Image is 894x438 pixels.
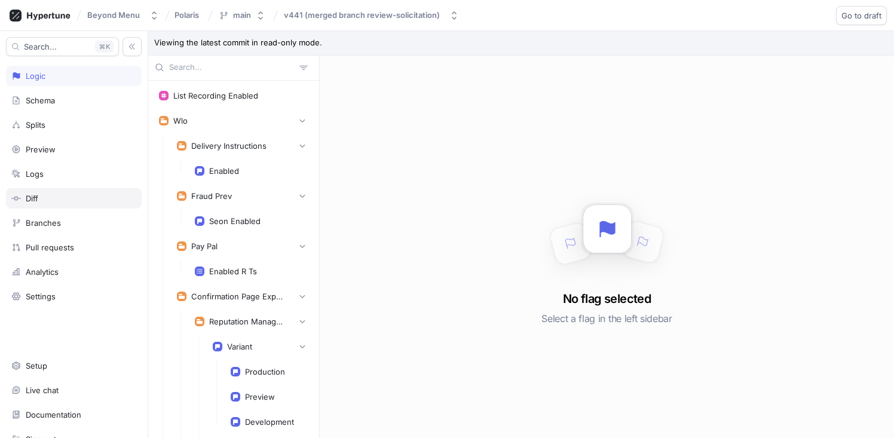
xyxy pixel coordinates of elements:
div: Preview [245,392,275,402]
div: Enabled R Ts [209,267,257,276]
div: Documentation [26,410,81,419]
div: Wlo [173,116,188,125]
button: Go to draft [836,6,887,25]
div: Confirmation Page Experiments [191,292,287,301]
div: Logic [26,71,45,81]
div: Splits [26,120,45,130]
div: Enabled [209,166,239,176]
div: Logs [26,169,44,179]
button: Beyond Menu [82,5,164,25]
div: List Recording Enabled [173,91,258,100]
div: Preview [26,145,56,154]
div: Live chat [26,385,59,395]
span: Search... [24,43,57,50]
div: Settings [26,292,56,301]
h3: No flag selected [563,290,651,308]
h5: Select a flag in the left sidebar [541,308,672,329]
span: Go to draft [841,12,881,19]
div: Pull requests [26,243,74,252]
a: Documentation [6,405,142,425]
div: main [233,10,251,20]
div: Fraud Prev [191,191,232,201]
div: Analytics [26,267,59,277]
div: Diff [26,194,38,203]
div: Variant [227,342,252,351]
div: Seon Enabled [209,216,261,226]
div: Reputation Management [209,317,287,326]
div: Development [245,417,294,427]
div: Pay Pal [191,241,218,251]
div: Beyond Menu [87,10,140,20]
span: Polaris [174,11,199,19]
div: Setup [26,361,47,370]
button: main [214,5,270,25]
input: Search... [169,62,295,73]
button: Search...K [6,37,119,56]
div: v441 (merged branch review-solicitation) [284,10,440,20]
p: Viewing the latest commit in read-only mode. [148,31,894,56]
button: v441 (merged branch review-solicitation) [279,5,464,25]
div: Branches [26,218,61,228]
div: Schema [26,96,55,105]
div: Production [245,367,285,376]
div: K [95,41,114,53]
div: Delivery Instructions [191,141,267,151]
